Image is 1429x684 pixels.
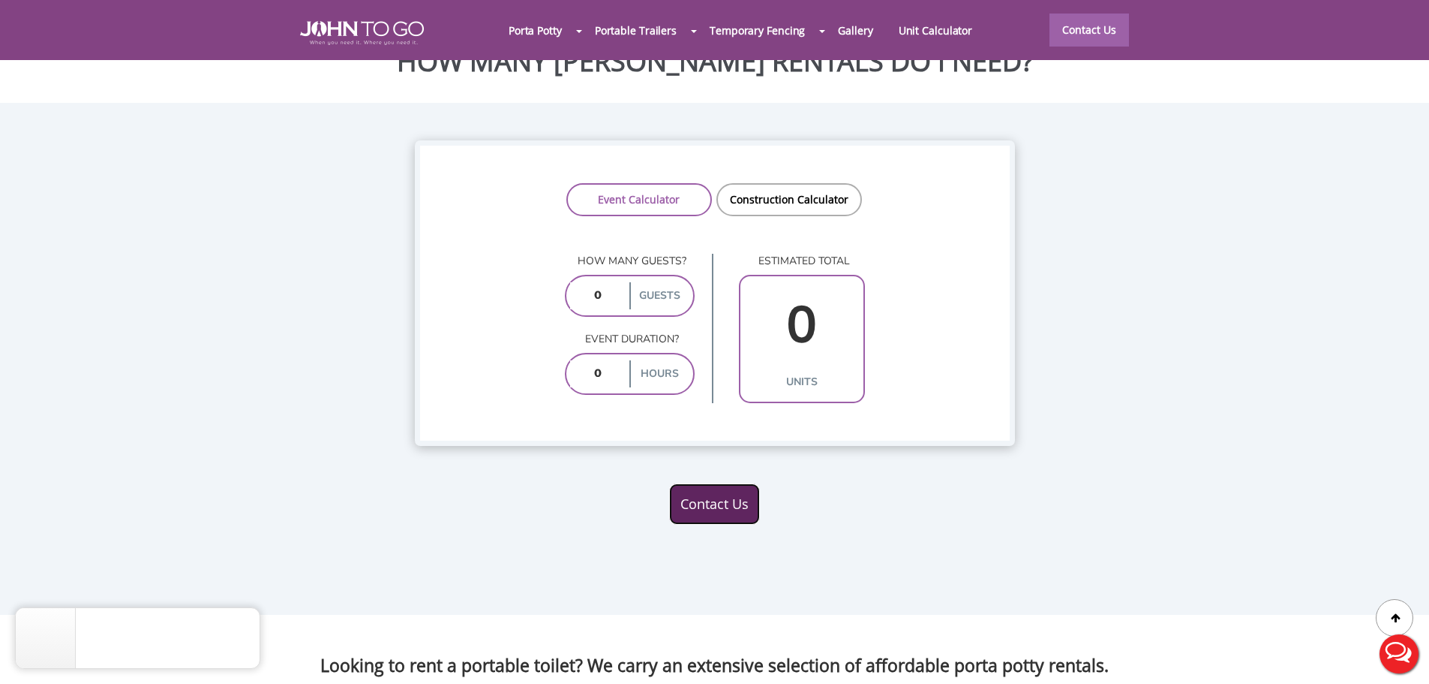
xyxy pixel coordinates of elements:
[1369,624,1429,684] button: Live Chat
[739,254,865,269] p: estimated total
[669,484,760,526] a: Contact Us
[886,14,986,47] a: Unit Calculator
[744,282,860,369] input: 0
[1049,14,1129,47] a: Contact Us
[825,14,885,47] a: Gallery
[300,21,424,45] img: JOHN to go
[570,360,626,387] input: 0
[582,14,689,47] a: Portable Trailers
[716,183,862,216] a: Construction Calculator
[11,630,1418,675] h3: Looking to rent a portable toilet? We carry an extensive selection of affordable porta potty rent...
[565,332,695,347] p: Event duration?
[11,47,1418,77] h2: HOW MANY [PERSON_NAME] RENTALS DO I NEED?
[744,369,860,396] label: units
[570,282,626,309] input: 0
[629,282,689,309] label: guests
[565,254,695,269] p: How many guests?
[697,14,818,47] a: Temporary Fencing
[629,360,689,387] label: hours
[566,183,712,216] a: Event Calculator
[496,14,575,47] a: Porta Potty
